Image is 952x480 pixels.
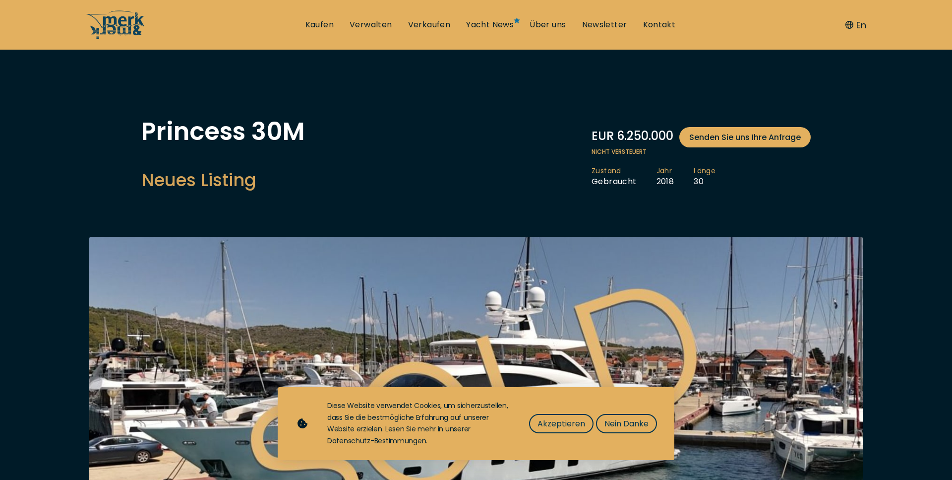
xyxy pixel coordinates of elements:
[656,166,694,187] li: 2018
[604,417,649,430] span: Nein Danke
[327,400,509,447] div: Diese Website verwendet Cookies, um sicherzustellen, dass Sie die bestmögliche Erfahrung auf unse...
[350,19,392,30] a: Verwalten
[592,166,637,176] span: Zustand
[592,147,811,156] span: Nicht versteuert
[141,119,305,144] h1: Princess 30M
[466,19,514,30] a: Yacht News
[327,436,426,446] a: Datenschutz-Bestimmungen
[596,414,657,433] button: Nein Danke
[679,127,811,147] a: Senden Sie uns Ihre Anfrage
[694,166,735,187] li: 30
[530,19,566,30] a: Über uns
[845,18,866,32] button: En
[582,19,627,30] a: Newsletter
[529,414,594,433] button: Akzeptieren
[656,166,674,176] span: Jahr
[592,127,811,147] div: EUR 6.250.000
[592,166,656,187] li: Gebraucht
[408,19,451,30] a: Verkaufen
[694,166,715,176] span: Länge
[141,168,305,192] h2: Neues Listing
[537,417,585,430] span: Akzeptieren
[689,131,801,143] span: Senden Sie uns Ihre Anfrage
[305,19,334,30] a: Kaufen
[643,19,676,30] a: Kontakt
